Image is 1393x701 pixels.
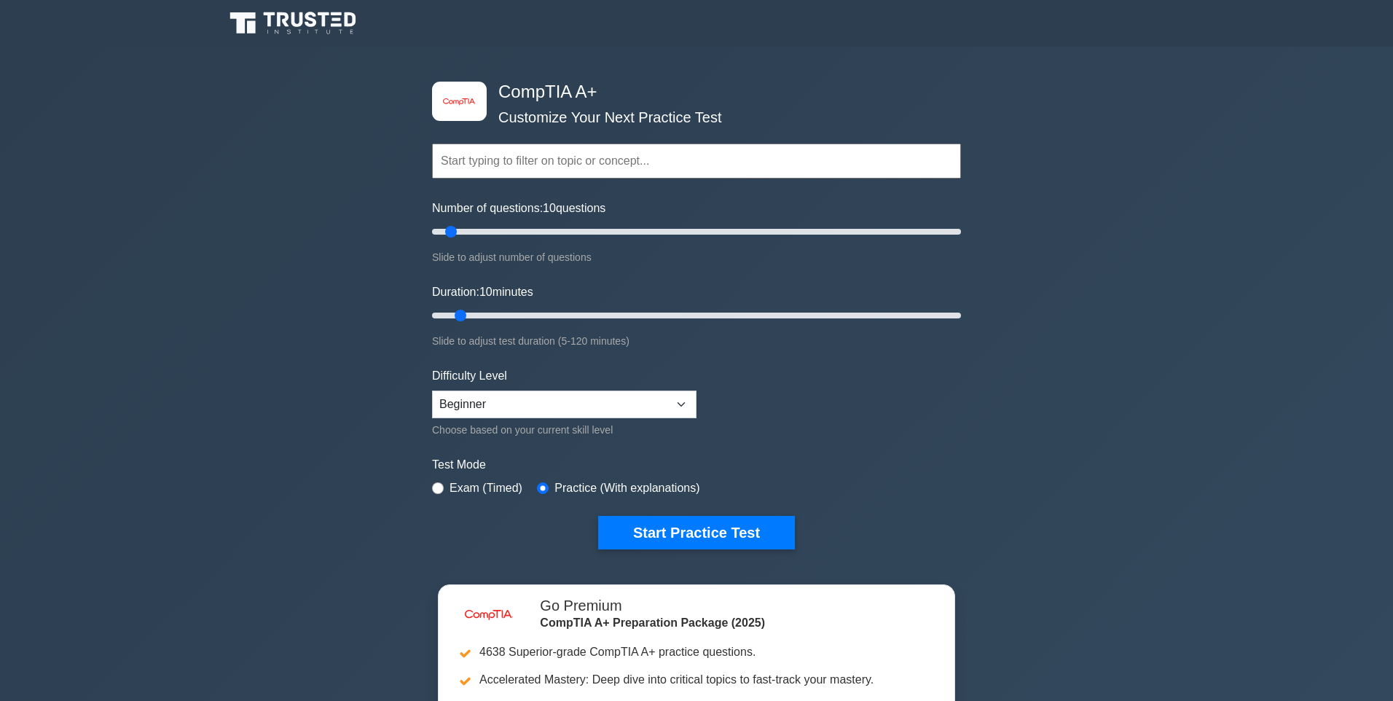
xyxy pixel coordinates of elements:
button: Start Practice Test [598,516,795,549]
label: Number of questions: questions [432,200,605,217]
div: Slide to adjust test duration (5-120 minutes) [432,332,961,350]
span: 10 [479,286,493,298]
label: Difficulty Level [432,367,507,385]
span: 10 [543,202,556,214]
label: Practice (With explanations) [554,479,699,497]
label: Duration: minutes [432,283,533,301]
div: Slide to adjust number of questions [432,248,961,266]
h4: CompTIA A+ [493,82,890,103]
div: Choose based on your current skill level [432,421,696,439]
label: Exam (Timed) [450,479,522,497]
input: Start typing to filter on topic or concept... [432,144,961,179]
label: Test Mode [432,456,961,474]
